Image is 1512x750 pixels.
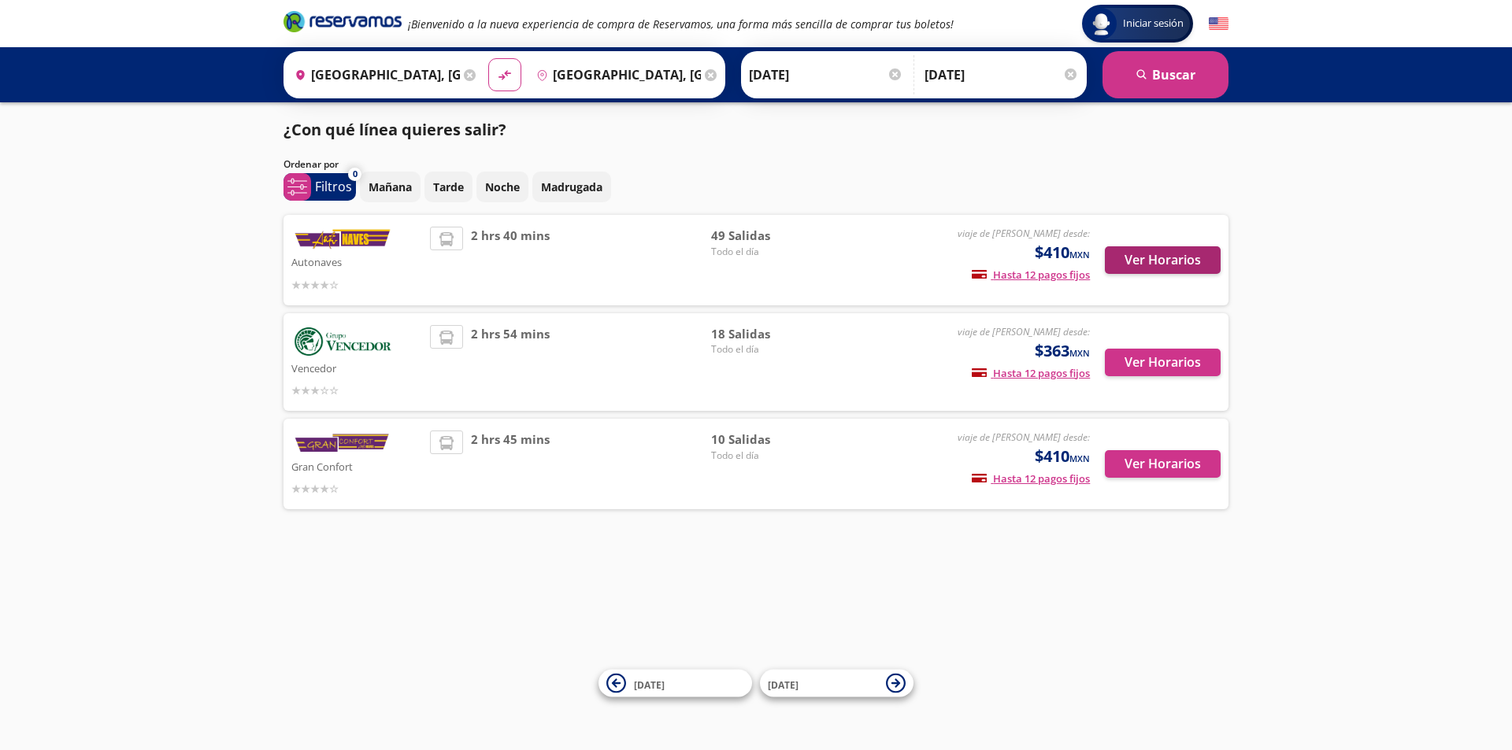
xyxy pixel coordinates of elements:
img: Vencedor [291,325,394,358]
em: ¡Bienvenido a la nueva experiencia de compra de Reservamos, una forma más sencilla de comprar tus... [408,17,954,31]
span: 2 hrs 45 mins [471,430,550,497]
i: Brand Logo [283,9,402,33]
button: [DATE] [598,670,752,697]
span: Todo el día [711,449,821,463]
p: Tarde [433,179,464,195]
img: Autonaves [291,227,394,252]
small: MXN [1069,453,1090,464]
span: Todo el día [711,245,821,259]
button: English [1209,14,1228,34]
a: Brand Logo [283,9,402,38]
p: Noche [485,179,520,195]
span: [DATE] [768,678,799,691]
button: Mañana [360,172,421,202]
p: Vencedor [291,358,422,377]
span: 10 Salidas [711,430,821,449]
em: viaje de [PERSON_NAME] desde: [958,227,1090,240]
span: [DATE] [634,678,665,691]
button: Ver Horarios [1105,349,1221,376]
span: 18 Salidas [711,325,821,343]
small: MXN [1069,347,1090,359]
button: 0Filtros [283,173,356,201]
button: Noche [476,172,528,202]
span: $410 [1035,445,1090,468]
p: Gran Confort [291,456,422,475]
img: Gran Confort [291,430,394,456]
small: MXN [1069,249,1090,260]
p: Filtros [315,177,352,196]
button: Ver Horarios [1105,450,1221,478]
input: Buscar Origen [288,55,460,94]
input: Buscar Destino [530,55,702,94]
span: $410 [1035,241,1090,264]
span: 0 [353,168,358,181]
button: Tarde [424,172,472,202]
span: Hasta 12 pagos fijos [972,268,1090,282]
p: Mañana [369,179,412,195]
span: 2 hrs 54 mins [471,325,550,399]
span: 49 Salidas [711,227,821,245]
span: Iniciar sesión [1117,16,1190,31]
p: Autonaves [291,252,422,271]
em: viaje de [PERSON_NAME] desde: [958,430,1090,444]
button: [DATE] [760,670,913,697]
span: Hasta 12 pagos fijos [972,366,1090,380]
span: 2 hrs 40 mins [471,227,550,294]
em: viaje de [PERSON_NAME] desde: [958,325,1090,338]
p: Ordenar por [283,157,339,172]
button: Madrugada [532,172,611,202]
span: $363 [1035,339,1090,363]
input: Elegir Fecha [749,55,903,94]
button: Ver Horarios [1105,246,1221,274]
button: Buscar [1102,51,1228,98]
input: Opcional [925,55,1079,94]
span: Hasta 12 pagos fijos [972,471,1090,486]
p: ¿Con qué línea quieres salir? [283,118,506,142]
p: Madrugada [541,179,602,195]
span: Todo el día [711,342,821,357]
